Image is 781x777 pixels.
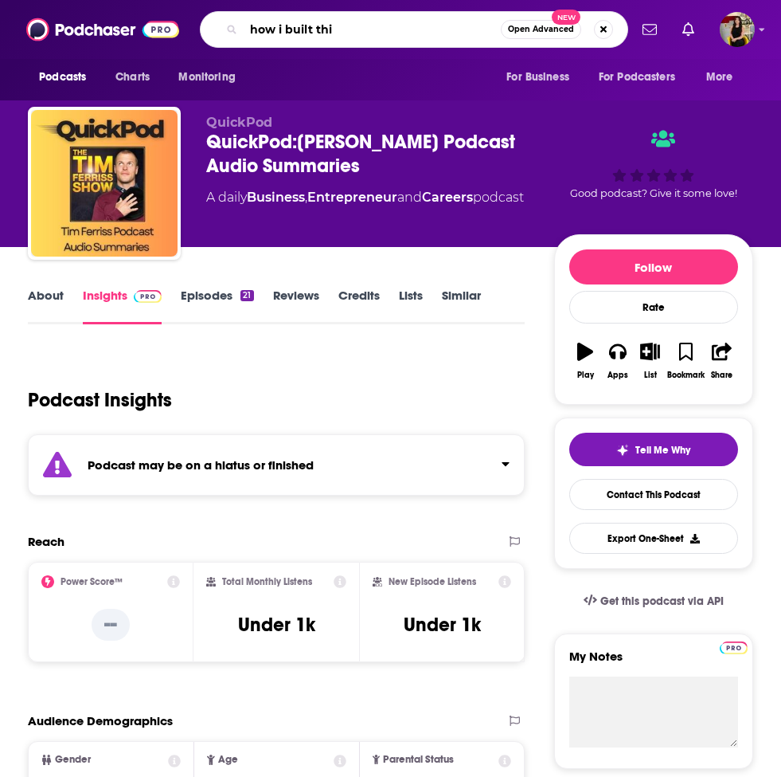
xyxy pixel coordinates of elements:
[588,62,698,92] button: open menu
[720,642,748,654] img: Podchaser Pro
[167,62,256,92] button: open menu
[706,66,733,88] span: More
[569,479,738,510] a: Contact This Podcast
[552,10,580,25] span: New
[240,290,253,301] div: 21
[28,534,64,549] h2: Reach
[634,332,666,390] button: List
[338,288,380,324] a: Credits
[720,639,748,654] a: Pro website
[506,66,569,88] span: For Business
[569,249,738,285] button: Follow
[39,66,86,88] span: Podcasts
[422,190,473,205] a: Careers
[667,371,705,380] div: Bookmark
[720,12,755,47] img: User Profile
[206,188,524,207] div: A daily podcast
[676,16,701,43] a: Show notifications dropdown
[389,576,476,587] h2: New Episode Listens
[569,433,738,466] button: tell me why sparkleTell Me Why
[273,288,319,324] a: Reviews
[644,371,657,380] div: List
[55,755,91,765] span: Gender
[720,12,755,47] button: Show profile menu
[28,434,525,496] section: Click to expand status details
[495,62,589,92] button: open menu
[307,190,397,205] a: Entrepreneur
[28,713,173,728] h2: Audience Demographics
[399,288,423,324] a: Lists
[636,16,663,43] a: Show notifications dropdown
[181,288,253,324] a: Episodes21
[115,66,150,88] span: Charts
[508,26,574,33] span: Open Advanced
[88,457,314,473] strong: Podcast may be on a hiatus or finished
[501,20,581,39] button: Open AdvancedNew
[666,332,705,390] button: Bookmark
[569,649,738,677] label: My Notes
[28,388,172,412] h1: Podcast Insights
[206,115,272,130] span: QuickPod
[602,332,635,390] button: Apps
[404,613,481,637] h3: Under 1k
[569,291,738,324] div: Rate
[569,332,602,390] button: Play
[711,371,732,380] div: Share
[600,595,724,608] span: Get this podcast via API
[178,66,235,88] span: Monitoring
[599,66,675,88] span: For Podcasters
[247,190,305,205] a: Business
[26,14,179,45] img: Podchaser - Follow, Share and Rate Podcasts
[569,523,738,554] button: Export One-Sheet
[616,444,629,457] img: tell me why sparkle
[570,187,737,199] span: Good podcast? Give it some love!
[244,17,501,42] input: Search podcasts, credits, & more...
[238,613,315,637] h3: Under 1k
[607,371,628,380] div: Apps
[705,332,738,390] button: Share
[720,12,755,47] span: Logged in as cassey
[305,190,307,205] span: ,
[200,11,628,48] div: Search podcasts, credits, & more...
[134,290,162,303] img: Podchaser Pro
[695,62,753,92] button: open menu
[383,755,454,765] span: Parental Status
[83,288,162,324] a: InsightsPodchaser Pro
[571,582,736,621] a: Get this podcast via API
[442,288,481,324] a: Similar
[105,62,159,92] a: Charts
[92,609,130,641] p: --
[61,576,123,587] h2: Power Score™
[28,288,64,324] a: About
[218,755,238,765] span: Age
[28,62,107,92] button: open menu
[397,190,422,205] span: and
[635,444,690,457] span: Tell Me Why
[554,115,753,214] div: Good podcast? Give it some love!
[31,110,178,257] img: QuickPod:Tim Ferriss Podcast Audio Summaries
[577,371,594,380] div: Play
[222,576,312,587] h2: Total Monthly Listens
